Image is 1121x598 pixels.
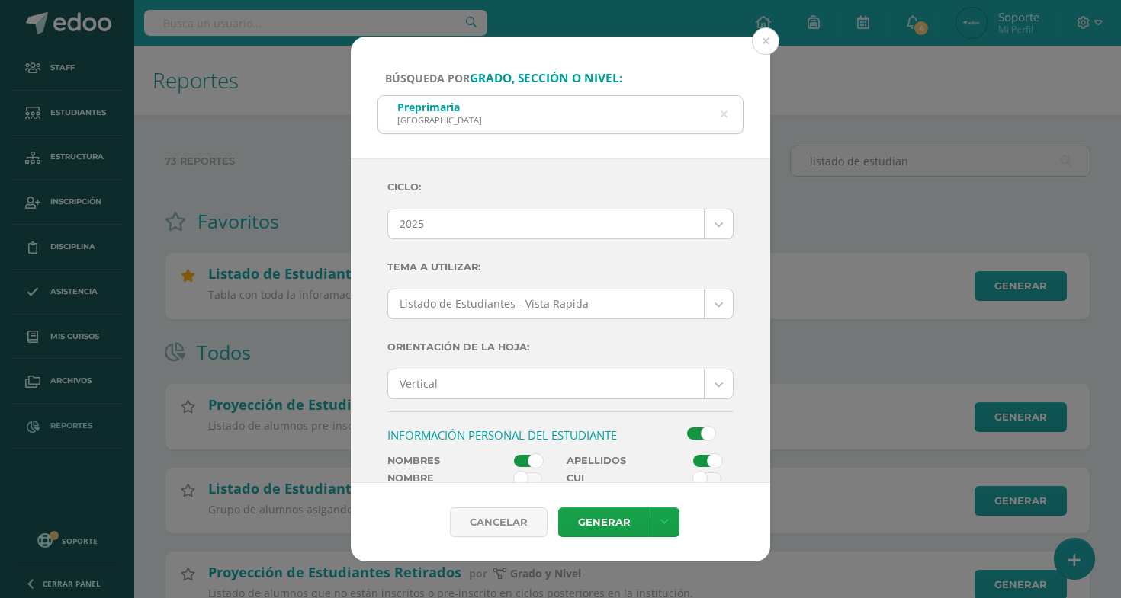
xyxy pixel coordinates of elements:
[400,289,692,318] span: Listado de Estudiantes - Vista Rapida
[388,209,733,238] a: 2025
[387,171,734,203] label: Ciclo:
[388,369,733,398] a: Vertical
[387,251,734,283] label: Tema a Utilizar:
[400,209,692,238] span: 2025
[558,507,650,537] a: Generar
[560,472,650,495] label: CUI
[381,455,471,466] label: Nombres
[385,71,622,85] span: Búsqueda por
[381,472,471,495] label: Nombre Completo
[560,455,650,466] label: Apellidos
[378,96,743,133] input: ej. Primero primaria, etc.
[387,427,644,443] h3: Información Personal del Estudiante
[450,507,548,537] div: Cancelar
[470,70,622,86] strong: grado, sección o nivel:
[400,369,692,398] span: Vertical
[752,27,779,55] button: Close (Esc)
[388,289,733,318] a: Listado de Estudiantes - Vista Rapida
[397,100,482,114] div: Preprimaria
[397,114,482,126] div: [GEOGRAPHIC_DATA]
[387,331,734,363] label: Orientación de la hoja:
